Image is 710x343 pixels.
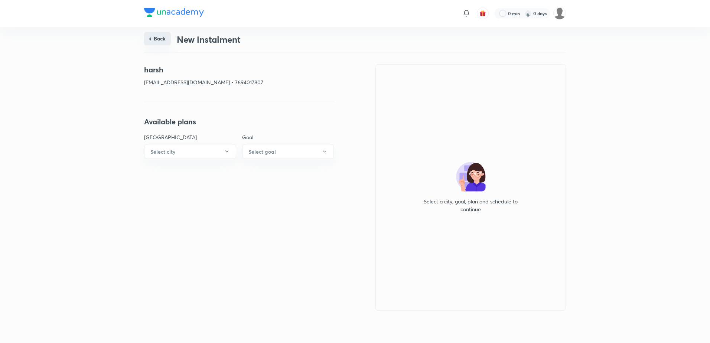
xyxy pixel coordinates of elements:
[144,32,171,45] button: Back
[477,7,489,19] button: avatar
[144,64,334,75] h4: harsh
[150,148,175,156] h6: Select city
[144,133,236,141] p: [GEOGRAPHIC_DATA]
[524,10,532,17] img: streak
[242,144,334,159] button: Select goal
[144,8,204,19] a: Company Logo
[419,197,523,213] p: Select a city, goal, plan and schedule to continue
[144,78,334,86] p: [EMAIL_ADDRESS][DOMAIN_NAME] • 7694017807
[144,144,236,159] button: Select city
[456,162,486,192] img: no-plan-selected
[479,10,486,17] img: avatar
[177,34,241,45] h3: New instalment
[553,7,566,20] img: PRADEEP KADAM
[144,116,334,127] h4: Available plans
[248,148,276,156] h6: Select goal
[242,133,334,141] p: Goal
[144,8,204,17] img: Company Logo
